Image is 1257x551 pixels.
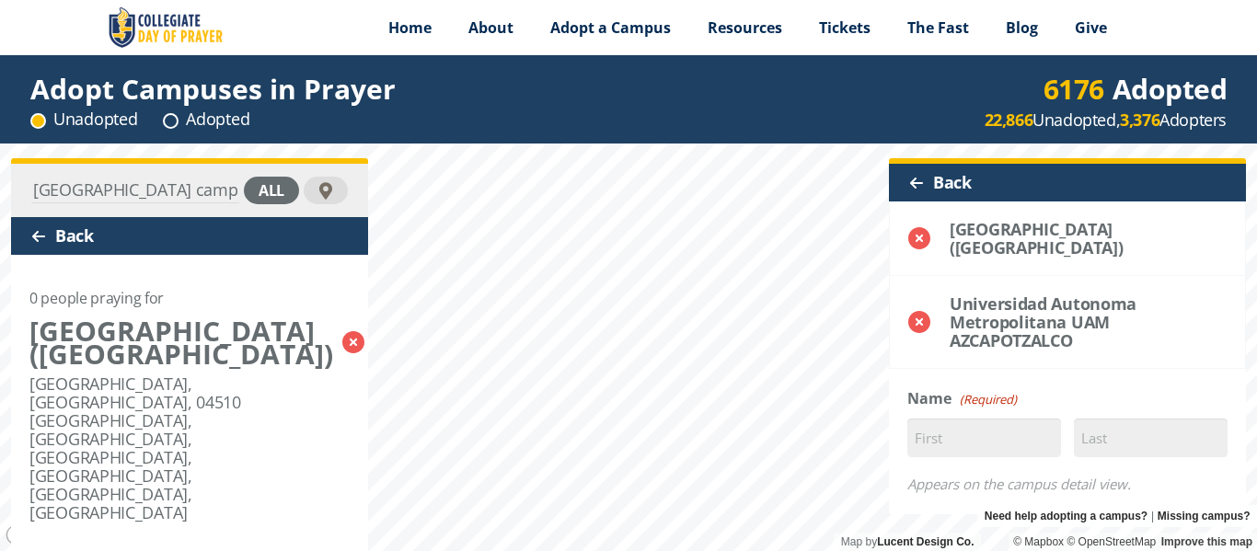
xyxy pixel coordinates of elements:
[1161,535,1252,548] a: Improve this map
[801,5,889,51] a: Tickets
[468,17,513,38] span: About
[1056,5,1125,51] a: Give
[388,17,432,38] span: Home
[987,5,1056,51] a: Blog
[977,505,1257,527] div: |
[985,109,1227,132] div: Unadopted, Adopters
[1067,535,1156,548] a: OpenStreetMap
[959,388,1018,411] span: (Required)
[1075,17,1107,38] span: Give
[834,533,981,551] div: Map by
[244,177,299,204] div: all
[29,287,164,310] div: 0 people praying for
[985,109,1033,131] strong: 22,866
[6,524,86,545] a: Mapbox logo
[907,387,1017,411] legend: Name
[708,17,782,38] span: Resources
[907,17,969,38] span: The Fast
[985,505,1147,527] a: Need help adopting a campus?
[1006,17,1038,38] span: Blog
[31,178,239,203] input: Find Your Campus
[1158,505,1251,527] a: Missing campus?
[907,419,1061,457] input: First
[30,77,396,100] div: Adopt Campuses in Prayer
[29,319,333,365] div: [GEOGRAPHIC_DATA] ([GEOGRAPHIC_DATA])
[907,475,1131,493] em: Appears on the campus detail view.
[1044,77,1228,100] div: Adopted
[532,5,689,51] a: Adopt a Campus
[819,17,871,38] span: Tickets
[877,535,974,548] a: Lucent Design Co.
[30,108,137,131] div: Unadopted
[889,5,987,51] a: The Fast
[689,5,801,51] a: Resources
[1074,419,1228,457] input: Last
[163,108,249,131] div: Adopted
[1120,109,1159,131] strong: 3,376
[1044,77,1104,100] div: 6176
[889,164,1246,201] div: Back
[1013,535,1064,548] a: Mapbox
[550,17,671,38] span: Adopt a Campus
[370,5,450,51] a: Home
[11,217,368,255] div: Back
[950,294,1190,350] div: Universidad Autonoma Metropolitana UAM AZCAPOTZALCO
[450,5,532,51] a: About
[950,220,1190,257] div: [GEOGRAPHIC_DATA] ([GEOGRAPHIC_DATA])
[29,374,350,522] div: [GEOGRAPHIC_DATA], [GEOGRAPHIC_DATA], 04510 [GEOGRAPHIC_DATA], [GEOGRAPHIC_DATA], [GEOGRAPHIC_DAT...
